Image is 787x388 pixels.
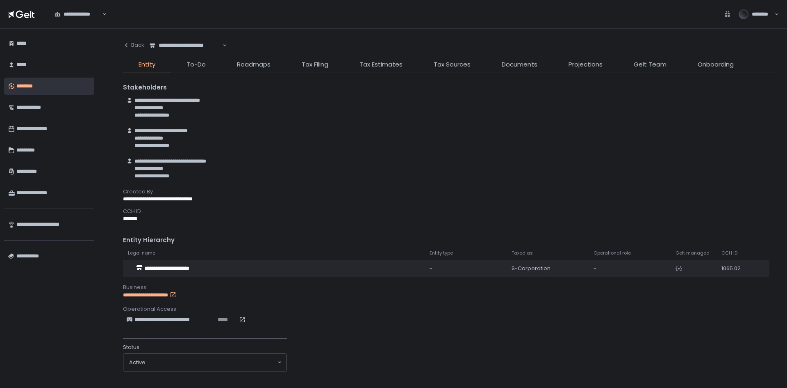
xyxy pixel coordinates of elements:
[139,60,155,69] span: Entity
[430,265,502,272] div: -
[502,60,537,69] span: Documents
[123,83,776,92] div: Stakeholders
[123,284,776,291] div: Business
[721,265,749,272] div: 1065.02
[512,250,533,256] span: Taxed as
[512,265,584,272] div: S-Corporation
[634,60,666,69] span: Gelt Team
[237,60,271,69] span: Roadmaps
[594,265,666,272] div: -
[49,6,107,23] div: Search for option
[146,358,277,367] input: Search for option
[430,250,453,256] span: Entity type
[721,250,737,256] span: CCH ID
[123,236,776,245] div: Entity Hierarchy
[569,60,603,69] span: Projections
[123,41,144,49] div: Back
[123,37,144,53] button: Back
[698,60,734,69] span: Onboarding
[123,208,776,215] div: CCH ID
[221,41,222,50] input: Search for option
[359,60,403,69] span: Tax Estimates
[302,60,328,69] span: Tax Filing
[594,250,631,256] span: Operational role
[123,354,287,372] div: Search for option
[676,250,710,256] span: Gelt managed
[434,60,471,69] span: Tax Sources
[123,305,776,313] div: Operational Access
[123,188,776,195] div: Created By
[128,250,155,256] span: Legal name
[123,344,139,351] span: Status
[101,10,102,18] input: Search for option
[144,37,227,54] div: Search for option
[187,60,206,69] span: To-Do
[129,359,146,366] span: active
